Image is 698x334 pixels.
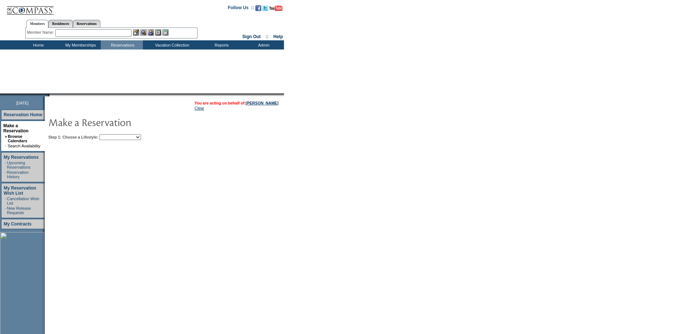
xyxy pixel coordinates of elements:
td: Vacation Collection [143,40,200,49]
img: promoShadowLeftCorner.gif [47,93,49,96]
img: Follow us on Twitter [262,5,268,11]
img: b_edit.gif [133,29,139,36]
div: Member Name: [27,29,55,36]
img: blank.gif [49,93,50,96]
img: Reservations [155,29,161,36]
a: Make a Reservation [3,123,29,133]
b: Step 1: Choose a Lifestyle: [48,135,98,139]
td: Admin [242,40,284,49]
a: Reservations [73,20,100,27]
a: Follow us on Twitter [262,7,268,12]
td: · [5,197,6,205]
td: · [5,144,7,148]
a: My Reservations [4,155,38,160]
span: You are acting on behalf of: [195,101,278,105]
a: Upcoming Reservations [7,161,30,169]
td: Follow Us :: [228,4,254,13]
img: Impersonate [148,29,154,36]
td: Reservations [101,40,143,49]
a: Residences [48,20,73,27]
td: · [5,161,6,169]
a: Subscribe to our YouTube Channel [269,7,282,12]
img: Subscribe to our YouTube Channel [269,5,282,11]
td: Reports [200,40,242,49]
a: My Reservation Wish List [4,186,36,196]
a: [PERSON_NAME] [246,101,278,105]
a: Reservation History [7,170,29,179]
a: New Release Requests [7,206,31,215]
span: [DATE] [16,101,29,105]
img: pgTtlMakeReservation.gif [48,115,195,129]
a: Browse Calendars [8,134,27,143]
a: Sign Out [242,34,261,39]
a: My Contracts [4,221,32,227]
a: Help [273,34,283,39]
img: View [140,29,147,36]
img: Become our fan on Facebook [255,5,261,11]
a: Clear [195,106,204,110]
a: Reservation Home [4,112,42,117]
a: Search Availability [8,144,40,148]
a: Cancellation Wish List [7,197,39,205]
img: b_calculator.gif [162,29,169,36]
td: My Memberships [59,40,101,49]
a: Members [26,20,49,28]
td: · [5,206,6,215]
td: Home [16,40,59,49]
b: » [5,134,7,139]
a: Become our fan on Facebook [255,7,261,12]
span: :: [266,34,269,39]
td: · [5,170,6,179]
